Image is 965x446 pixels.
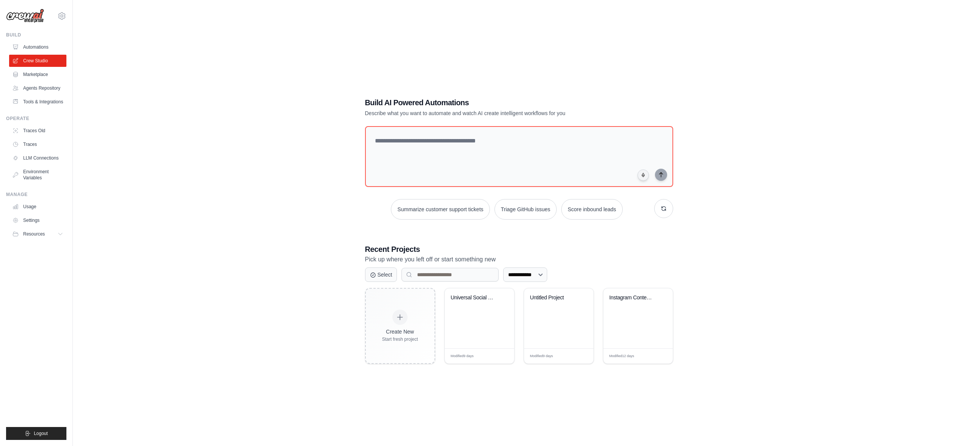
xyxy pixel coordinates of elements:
span: Modified 9 days [530,354,553,359]
button: Logout [6,427,66,440]
img: Logo [6,9,44,23]
span: Logout [34,430,48,437]
button: Triage GitHub issues [494,199,557,220]
span: Edit [496,353,502,359]
a: Tools & Integrations [9,96,66,108]
div: Manage [6,191,66,198]
span: Modified 12 days [609,354,634,359]
a: Automations [9,41,66,53]
a: Usage [9,201,66,213]
h1: Build AI Powered Automations [365,97,620,108]
span: Edit [655,353,661,359]
button: Click to speak your automation idea [638,169,649,181]
p: Pick up where you left off or start something new [365,255,673,264]
button: Score inbound leads [561,199,623,220]
a: Agents Repository [9,82,66,94]
a: Traces Old [9,125,66,137]
div: Operate [6,115,66,122]
div: Start fresh project [382,336,418,342]
div: Universal Social Media Content Creator [451,294,497,301]
div: Build [6,32,66,38]
button: Get new suggestions [654,199,673,218]
a: Environment Variables [9,166,66,184]
span: Resources [23,231,45,237]
h3: Recent Projects [365,244,673,255]
a: Settings [9,214,66,226]
div: Untitled Project [530,294,576,301]
a: Traces [9,138,66,150]
a: Crew Studio [9,55,66,67]
span: Edit [575,353,582,359]
a: Marketplace [9,68,66,81]
button: Resources [9,228,66,240]
p: Describe what you want to automate and watch AI create intelligent workflows for you [365,109,620,117]
button: Select [365,267,397,282]
button: Summarize customer support tickets [391,199,490,220]
span: Modified 9 days [451,354,474,359]
a: LLM Connections [9,152,66,164]
div: Create New [382,328,418,335]
div: Instagram Content Plan - HARDCORE Anti-Shortcut with Visual Design [609,294,655,301]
